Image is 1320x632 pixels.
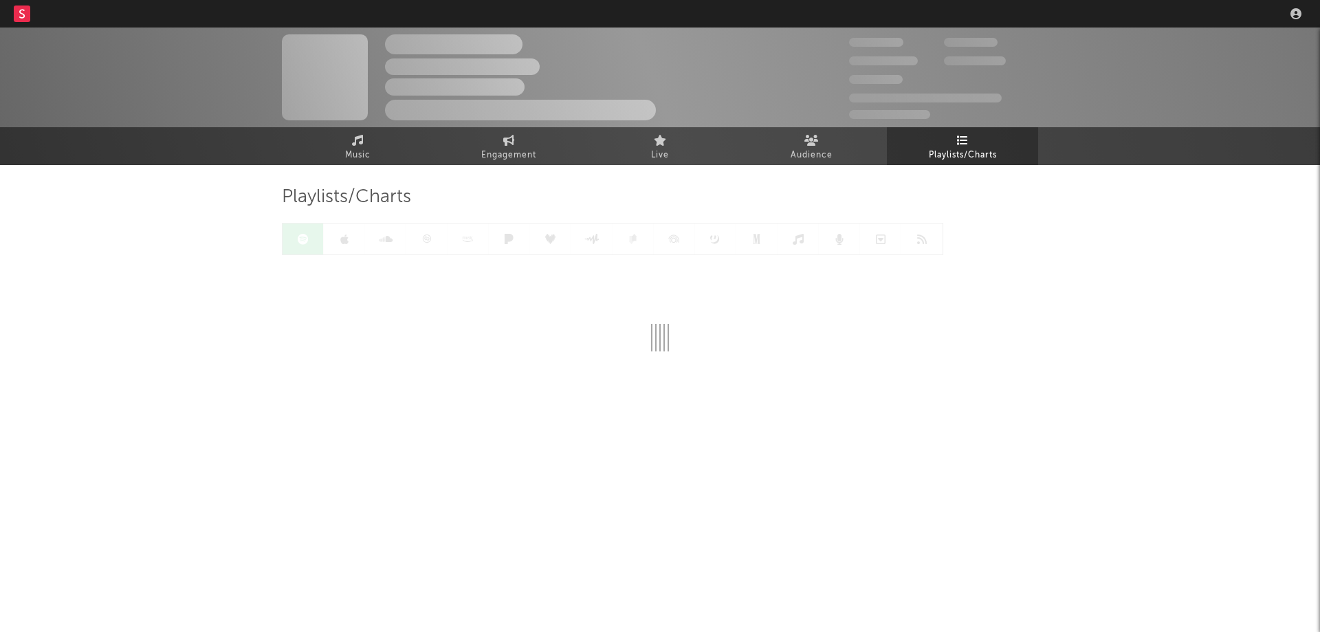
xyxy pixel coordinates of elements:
[849,94,1002,102] span: 50 000 000 Monthly Listeners
[651,147,669,164] span: Live
[791,147,833,164] span: Audience
[887,127,1038,165] a: Playlists/Charts
[736,127,887,165] a: Audience
[282,189,411,206] span: Playlists/Charts
[944,56,1006,65] span: 1 000 000
[481,147,536,164] span: Engagement
[849,75,903,84] span: 100 000
[584,127,736,165] a: Live
[929,147,997,164] span: Playlists/Charts
[849,110,930,119] span: Jump Score: 85.0
[345,147,371,164] span: Music
[849,56,918,65] span: 50 000 000
[433,127,584,165] a: Engagement
[849,38,903,47] span: 300 000
[944,38,998,47] span: 100 000
[282,127,433,165] a: Music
